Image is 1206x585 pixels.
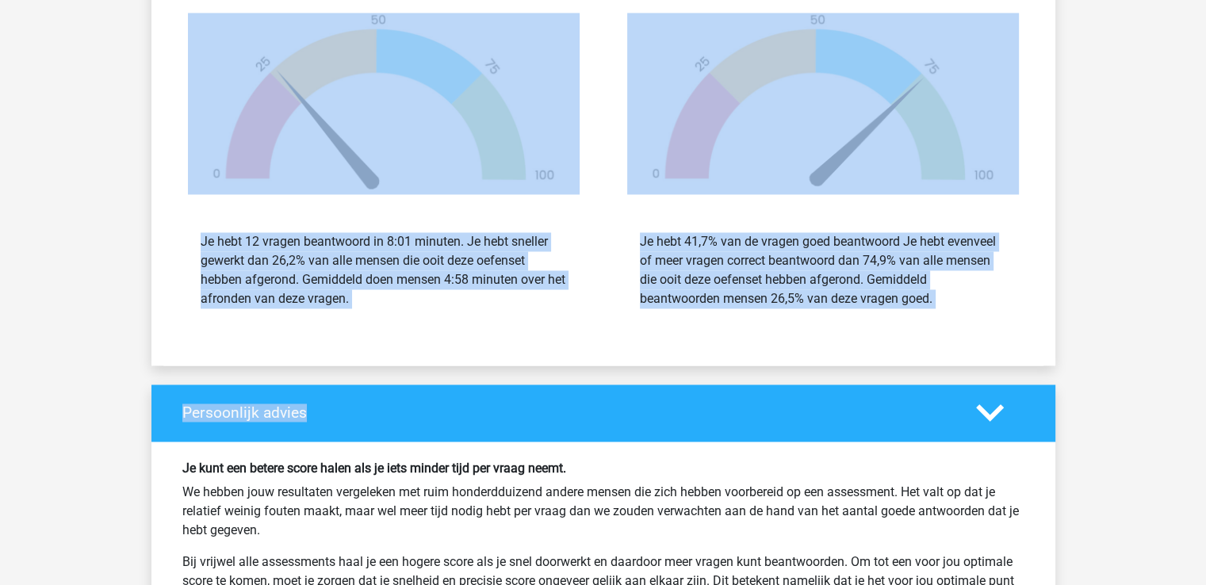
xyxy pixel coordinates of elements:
[182,482,1024,539] p: We hebben jouw resultaten vergeleken met ruim honderdduizend andere mensen die zich hebben voorbe...
[182,403,952,422] h4: Persoonlijk advies
[201,232,567,308] div: Je hebt 12 vragen beantwoord in 8:01 minuten. Je hebt sneller gewerkt dan 26,2% van alle mensen d...
[188,13,580,194] img: 26.668ae8ebfab1.png
[182,461,1024,476] h6: Je kunt een betere score halen als je iets minder tijd per vraag neemt.
[627,13,1019,194] img: 75.4b9ed10f6fc1.png
[640,232,1006,308] div: Je hebt 41,7% van de vragen goed beantwoord Je hebt evenveel of meer vragen correct beantwoord da...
